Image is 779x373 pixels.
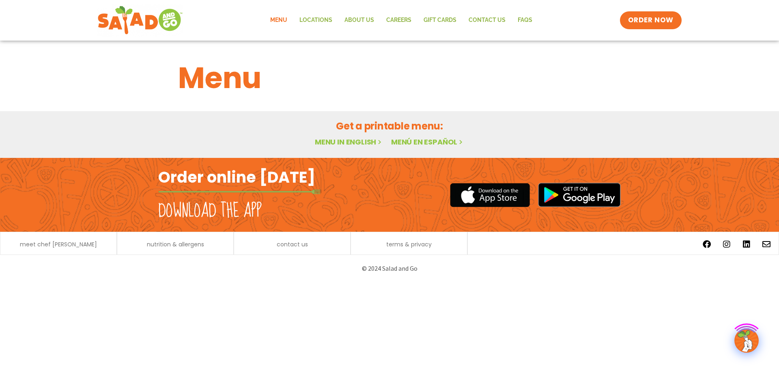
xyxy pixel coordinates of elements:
a: About Us [338,11,380,30]
a: meet chef [PERSON_NAME] [20,241,97,247]
a: Careers [380,11,417,30]
a: terms & privacy [386,241,432,247]
a: Contact Us [463,11,512,30]
img: new-SAG-logo-768×292 [97,4,183,37]
span: ORDER NOW [628,15,674,25]
a: Menu [264,11,293,30]
a: FAQs [512,11,538,30]
a: Menú en español [391,137,464,147]
a: Locations [293,11,338,30]
img: fork [158,190,321,194]
img: appstore [450,182,530,208]
h2: Download the app [158,200,262,222]
a: nutrition & allergens [147,241,204,247]
a: contact us [277,241,308,247]
nav: Menu [264,11,538,30]
h2: Get a printable menu: [178,119,601,133]
h1: Menu [178,56,601,100]
img: google_play [538,183,621,207]
p: © 2024 Salad and Go [162,263,617,274]
h2: Order online [DATE] [158,167,315,187]
a: Menu in English [315,137,383,147]
a: ORDER NOW [620,11,682,29]
a: GIFT CARDS [417,11,463,30]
